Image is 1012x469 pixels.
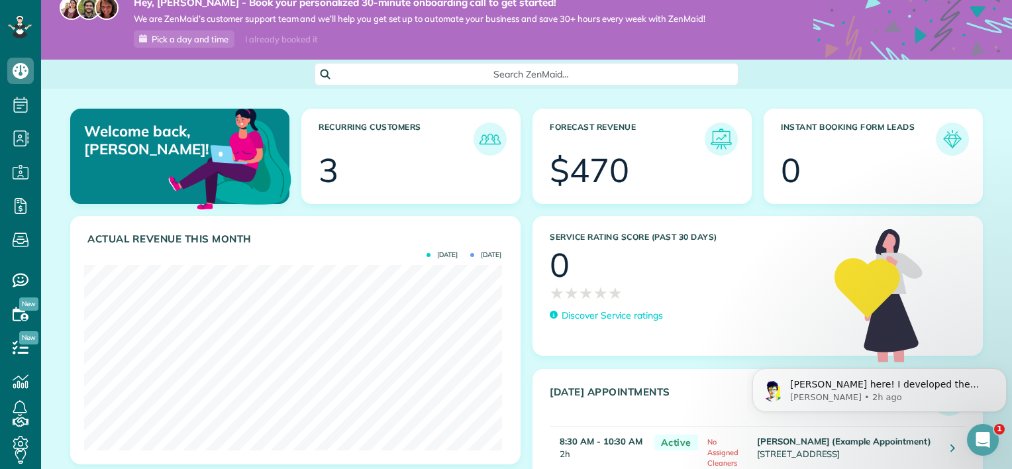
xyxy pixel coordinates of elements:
[560,436,642,446] strong: 8:30 AM - 10:30 AM
[939,126,966,152] img: icon_form_leads-04211a6a04a5b2264e4ee56bc0799ec3eb69b7e499cbb523a139df1d13a81ae0.png
[237,31,325,48] div: I already booked it
[967,424,999,456] iframe: Intercom live chat
[579,282,593,305] span: ★
[550,386,933,416] h3: [DATE] Appointments
[757,436,931,446] strong: [PERSON_NAME] (Example Appointment)
[134,13,705,25] span: We are ZenMaid’s customer support team and we’ll help you get set up to automate your business an...
[994,424,1005,435] span: 1
[707,437,738,468] span: No Assigned Cleaners
[87,233,507,245] h3: Actual Revenue this month
[593,282,608,305] span: ★
[781,123,936,156] h3: Instant Booking Form Leads
[550,233,821,242] h3: Service Rating score (past 30 days)
[134,30,234,48] a: Pick a day and time
[319,123,474,156] h3: Recurring Customers
[654,435,698,451] span: Active
[19,331,38,344] span: New
[470,252,501,258] span: [DATE]
[747,340,1012,433] iframe: Intercom notifications message
[427,252,458,258] span: [DATE]
[781,154,801,187] div: 0
[477,126,503,152] img: icon_recurring_customers-cf858462ba22bcd05b5a5880d41d6543d210077de5bb9ebc9590e49fd87d84ed.png
[564,282,579,305] span: ★
[319,154,338,187] div: 3
[84,123,218,158] p: Welcome back, [PERSON_NAME]!
[19,297,38,311] span: New
[550,282,564,305] span: ★
[562,309,663,323] p: Discover Service ratings
[152,34,228,44] span: Pick a day and time
[550,154,629,187] div: $470
[550,123,705,156] h3: Forecast Revenue
[550,309,663,323] a: Discover Service ratings
[550,248,570,282] div: 0
[166,93,294,222] img: dashboard_welcome-42a62b7d889689a78055ac9021e634bf52bae3f8056760290aed330b23ab8690.png
[708,126,734,152] img: icon_forecast_revenue-8c13a41c7ed35a8dcfafea3cbb826a0462acb37728057bba2d056411b612bbbe.png
[608,282,623,305] span: ★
